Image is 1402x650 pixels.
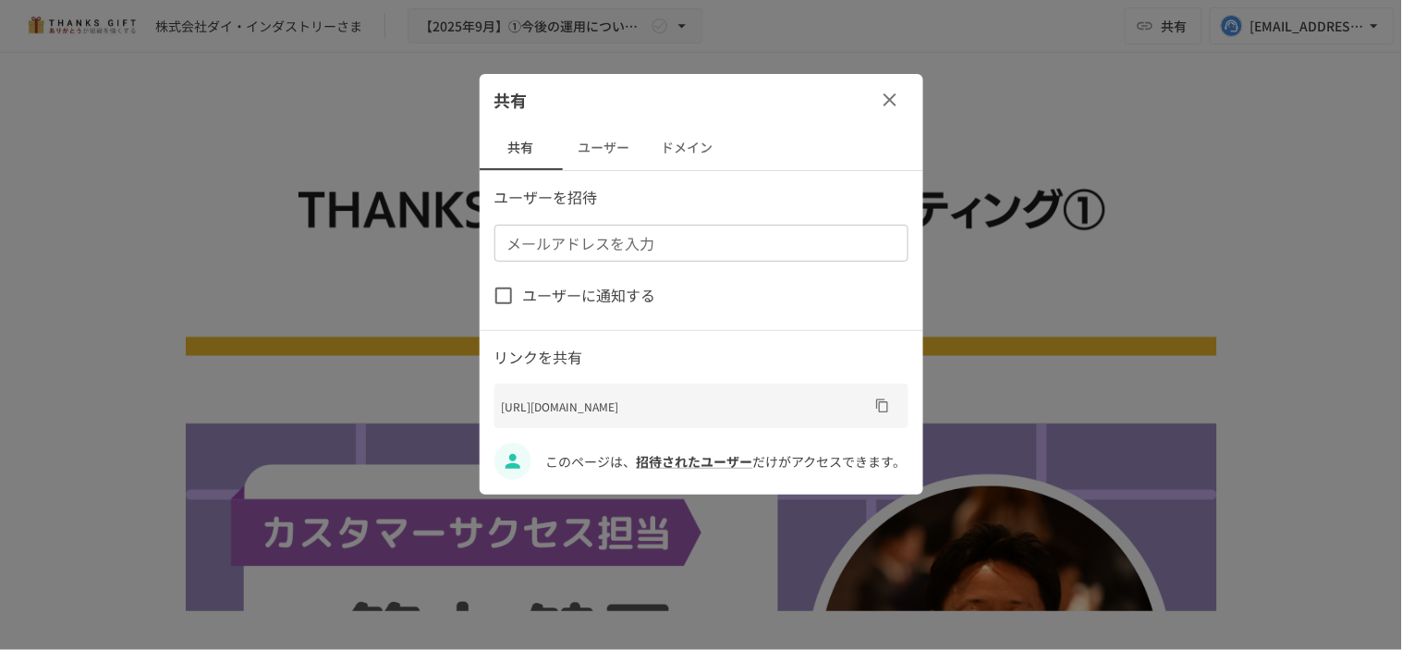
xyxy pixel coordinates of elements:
a: 招待されたユーザー [637,452,753,471]
div: 共有 [480,74,923,126]
button: URLをコピー [868,391,897,421]
p: このページは、 だけがアクセスできます。 [546,451,908,472]
button: ユーザー [563,126,646,170]
button: 共有 [480,126,563,170]
button: ドメイン [646,126,729,170]
p: [URL][DOMAIN_NAME] [502,398,868,415]
span: ユーザーに通知する [523,284,656,308]
p: リンクを共有 [494,346,908,370]
p: ユーザーを招待 [494,186,908,210]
